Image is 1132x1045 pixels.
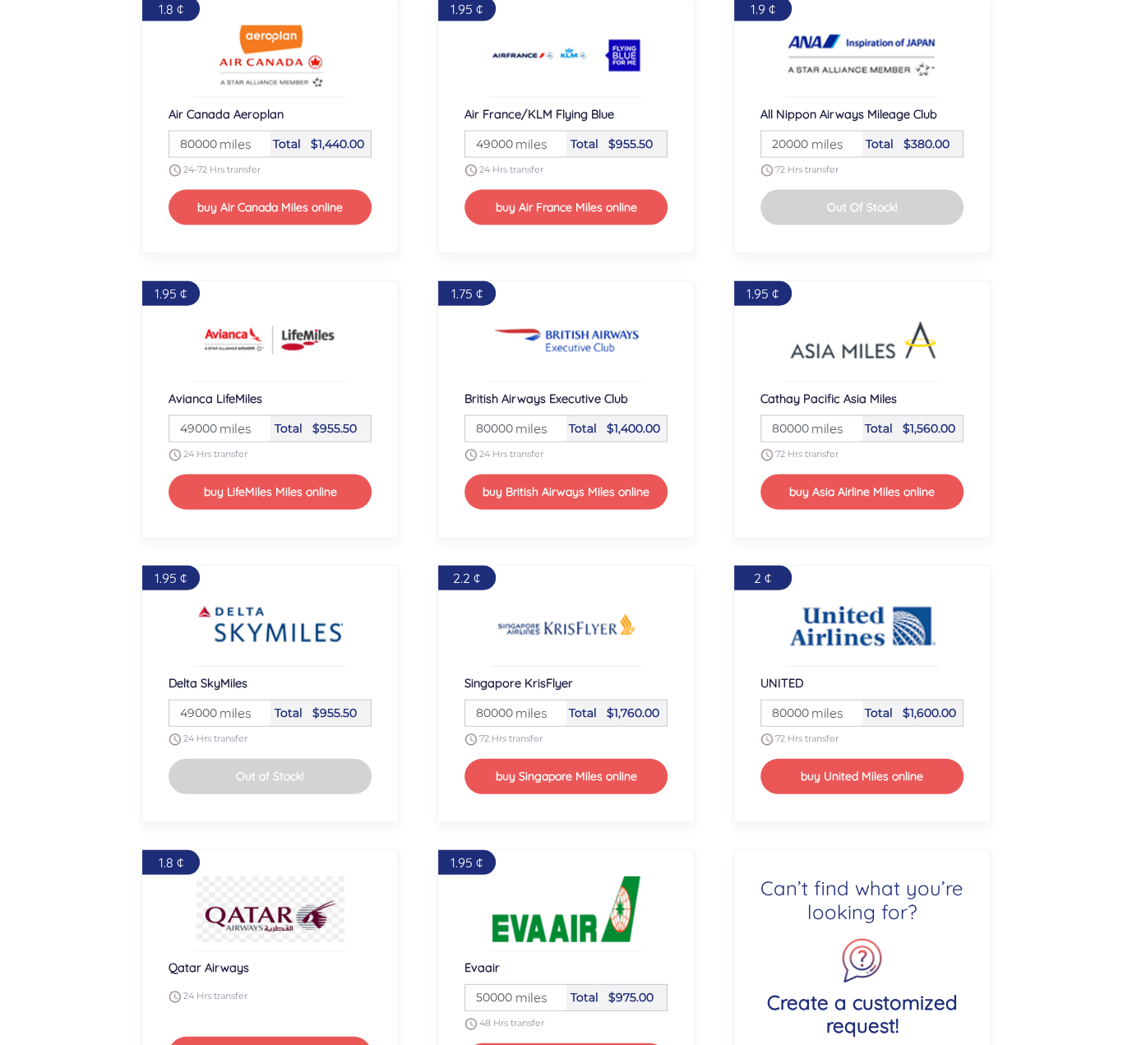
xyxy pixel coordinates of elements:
button: Out Of Stock! [760,190,964,225]
img: Buy Air France/KLM Flying Blue Airline miles online [492,23,640,89]
span: British Airways Executive Club [464,391,628,406]
img: Buy British Airways Executive Club Airline miles online [492,307,640,373]
span: miles [211,703,252,723]
img: schedule.png [169,991,181,1003]
span: miles [507,703,548,723]
img: Buy Delta SkyMiles Airline miles online [196,592,344,658]
span: 24 Hrs transfer [479,448,543,460]
img: schedule.png [464,449,477,461]
span: miles [507,134,548,154]
img: schedule.png [169,733,181,746]
h4: Create a customized request! [760,991,964,1038]
span: 1.95 ¢ [450,1,483,17]
button: buy Air Canada Miles online [169,190,372,225]
span: 2.2 ¢ [453,570,480,586]
span: 72 Hrs transfer [479,733,543,744]
span: $1,600.00 [903,705,956,720]
img: Buy Singapore KrisFlyer Airline miles online [492,592,640,658]
span: Avianca LifeMiles [169,391,262,406]
span: 48 Hrs transfer [479,1017,544,1029]
span: 1.9 ¢ [751,1,775,17]
span: Total [275,705,303,720]
h4: Can’t find what you’re looking for? [760,876,964,924]
span: $1,560.00 [903,421,955,436]
span: $955.50 [312,421,357,436]
button: buy British Airways Miles online [464,474,668,510]
span: 24 Hrs transfer [183,448,247,460]
img: Buy Avianca LifeMiles Airline miles online [196,307,344,373]
img: schedule.png [169,164,181,177]
img: schedule.png [760,449,773,461]
img: Buy Qatar Airways Airline miles online [196,876,344,942]
span: 24 Hrs transfer [183,733,247,744]
span: $975.00 [608,990,653,1005]
span: All Nippon Airways Mileage Club [760,106,937,122]
button: Out of Stock! [169,759,372,794]
button: buy Asia Airline Miles online [760,474,964,510]
span: 1.95 ¢ [155,570,187,586]
span: miles [803,134,843,154]
span: 72 Hrs transfer [775,733,839,744]
span: $955.50 [608,136,653,151]
span: Delta SkyMiles [169,675,247,691]
span: 1.95 ¢ [746,285,779,302]
img: schedule.png [464,1018,477,1030]
img: schedule.png [169,449,181,461]
span: $380.00 [903,136,949,151]
img: schedule.png [760,733,773,746]
span: UNITED [760,675,803,691]
button: buy United Miles online [760,759,964,794]
img: schedule.png [760,164,773,177]
span: Total [569,705,597,720]
img: Buy Cathay Pacific Asia Miles Airline miles online [788,307,936,373]
span: miles [803,703,843,723]
span: 72 Hrs transfer [775,448,839,460]
span: 1.8 ¢ [159,854,183,871]
span: Total [865,705,893,720]
span: $1,760.00 [607,705,659,720]
span: Total [571,136,598,151]
span: miles [803,418,843,438]
span: Total [570,990,598,1005]
span: miles [507,987,548,1007]
img: Buy Evaair Airline miles online [492,876,640,942]
span: Air Canada Aeroplan [169,106,284,122]
span: Total [865,421,893,436]
img: Buy Air Canada Aeroplan Airline miles online [196,23,344,89]
img: Buy UNITED Airline miles online [788,592,936,658]
img: schedule.png [464,733,477,746]
button: buy Air France Miles online [464,190,668,225]
span: $1,440.00 [311,136,364,151]
img: Buy All Nippon Airways Mileage Club Airline miles online [788,23,936,89]
span: $1,400.00 [607,421,660,436]
span: Total [569,421,597,436]
span: $955.50 [312,705,357,720]
span: Total [275,421,303,436]
img: question icon [839,937,885,984]
span: 2 ¢ [754,570,771,586]
span: Air France/KLM Flying Blue [464,106,614,122]
span: 1.95 ¢ [155,285,187,302]
span: miles [211,418,252,438]
span: Total [273,136,301,151]
span: miles [507,418,548,438]
span: Qatar Airways [169,959,249,975]
span: 1.95 ¢ [450,854,483,871]
span: 24-72 Hrs transfer [183,164,261,175]
button: buy Singapore Miles online [464,759,668,794]
span: Cathay Pacific Asia Miles [760,391,897,406]
span: miles [211,134,252,154]
span: Singapore KrisFlyer [464,675,573,691]
span: Evaair [464,959,500,975]
span: 72 Hrs transfer [775,164,839,175]
span: 1.75 ¢ [451,285,483,302]
button: buy LifeMiles Miles online [169,474,372,510]
span: 24 Hrs transfer [479,164,543,175]
span: 24 Hrs transfer [183,990,247,1001]
img: schedule.png [464,164,477,177]
span: Total [866,136,894,151]
span: 1.8 ¢ [159,1,183,17]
